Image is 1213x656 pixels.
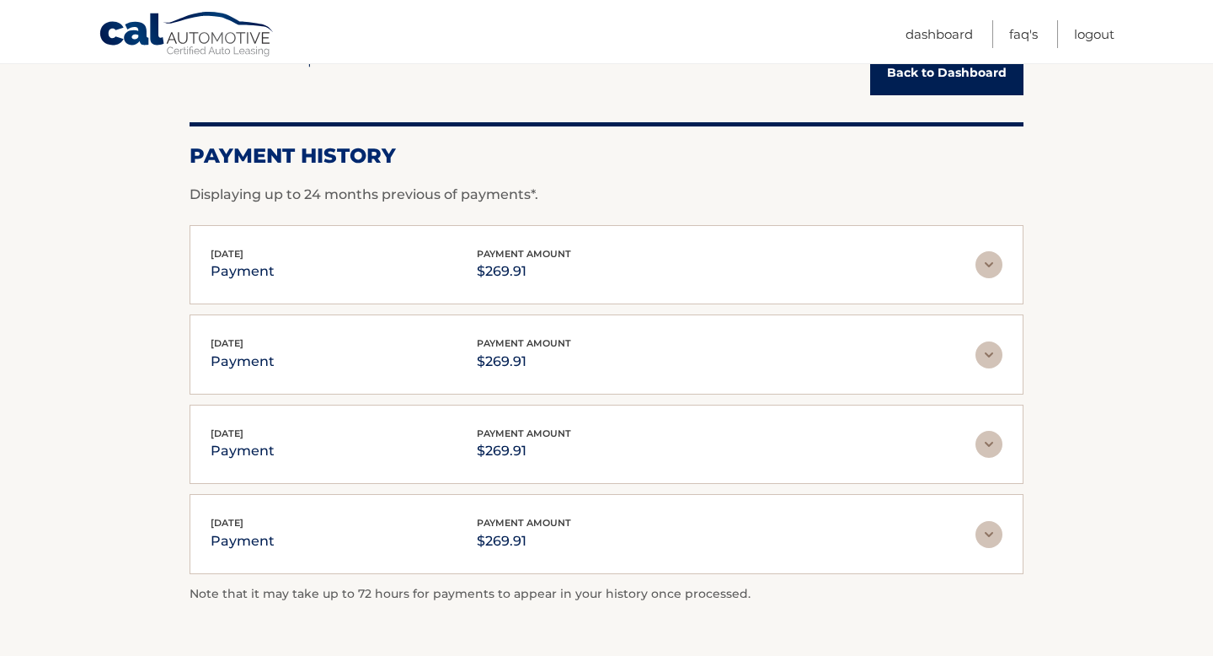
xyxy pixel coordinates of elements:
a: Dashboard [906,20,973,48]
span: [DATE] [211,517,243,529]
a: Logout [1074,20,1114,48]
span: payment amount [477,427,571,439]
p: Note that it may take up to 72 hours for payments to appear in your history once processed. [190,584,1023,605]
a: Cal Automotive [99,11,275,60]
img: accordion-rest.svg [975,431,1002,458]
p: $269.91 [477,530,571,553]
p: $269.91 [477,260,571,283]
a: Back to Dashboard [870,51,1023,95]
p: $269.91 [477,350,571,374]
span: [DATE] [211,337,243,349]
p: payment [211,530,275,553]
img: accordion-rest.svg [975,521,1002,548]
p: Displaying up to 24 months previous of payments*. [190,185,1023,205]
a: FAQ's [1009,20,1038,48]
img: accordion-rest.svg [975,251,1002,278]
span: payment amount [477,337,571,349]
p: payment [211,439,275,463]
p: payment [211,260,275,283]
p: $269.91 [477,439,571,463]
span: payment amount [477,248,571,260]
img: accordion-rest.svg [975,341,1002,368]
span: [DATE] [211,248,243,260]
p: payment [211,350,275,374]
h2: Payment History [190,143,1023,169]
span: payment amount [477,517,571,529]
span: [DATE] [211,427,243,439]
